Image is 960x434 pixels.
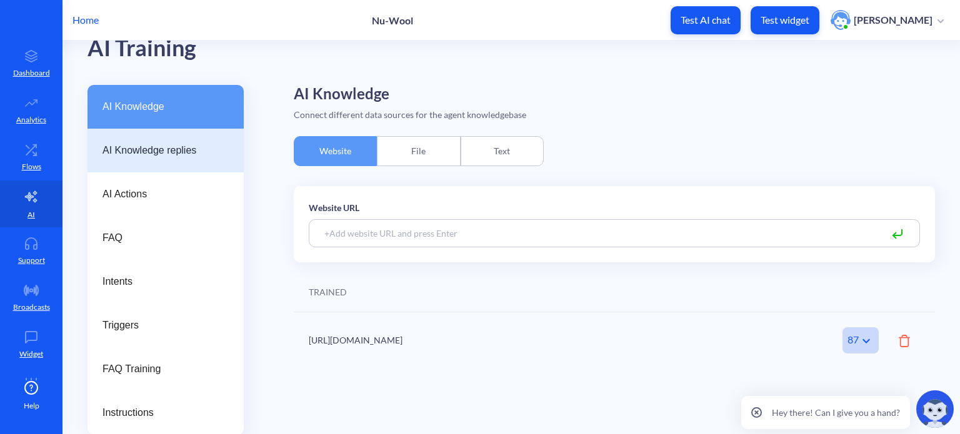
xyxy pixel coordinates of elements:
[309,285,347,298] div: TRAINED
[87,347,244,391] a: FAQ Training
[294,85,935,103] h2: AI Knowledge
[294,108,935,121] div: Connect different data sources for the agent knowledgebase
[13,302,50,313] p: Broadcasts
[102,362,219,377] span: FAQ Training
[772,406,900,419] p: Hey there! Can I give you a hand?
[87,129,244,172] a: AI Knowledge replies
[671,6,741,34] button: Test AI chat
[87,216,244,260] a: FAQ
[13,67,50,79] p: Dashboard
[24,400,39,412] span: Help
[102,187,219,202] span: AI Actions
[681,14,731,26] p: Test AI chat
[309,333,786,347] div: [URL][DOMAIN_NAME]
[102,230,219,245] span: FAQ
[16,114,46,126] p: Analytics
[102,405,219,420] span: Instructions
[377,136,460,166] div: File
[87,260,244,303] a: Intents
[309,219,920,247] input: +Add website URL and press Enter
[87,85,244,129] a: AI Knowledge
[27,209,35,220] p: AI
[372,14,413,26] p: Nu-Wool
[824,9,950,31] button: user photo[PERSON_NAME]
[102,143,219,158] span: AI Knowledge replies
[87,303,244,347] a: Triggers
[102,99,219,114] span: AI Knowledge
[761,14,809,26] p: Test widget
[831,10,851,30] img: user photo
[842,327,879,353] div: 87
[102,318,219,333] span: Triggers
[854,13,932,27] p: [PERSON_NAME]
[294,136,377,166] div: Website
[102,274,219,289] span: Intents
[461,136,544,166] div: Text
[916,390,954,428] img: copilot-icon.svg
[22,161,41,172] p: Flows
[87,31,196,66] div: AI Training
[72,12,99,27] p: Home
[19,348,43,360] p: Widget
[18,255,45,266] p: Support
[309,201,920,214] p: Website URL
[751,6,819,34] button: Test widget
[87,172,244,216] a: AI Actions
